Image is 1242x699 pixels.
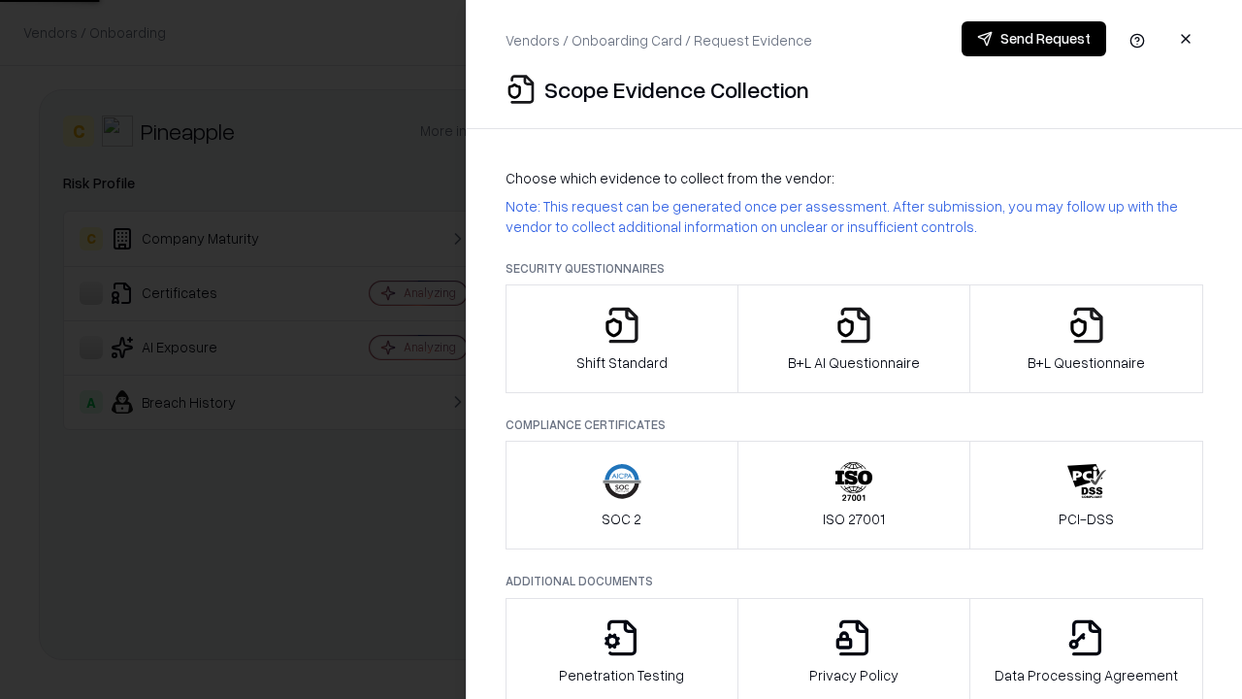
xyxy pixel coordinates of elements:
p: Penetration Testing [559,665,684,685]
p: SOC 2 [602,509,641,529]
p: Security Questionnaires [506,260,1203,277]
p: Scope Evidence Collection [544,74,809,105]
button: Send Request [962,21,1106,56]
button: PCI-DSS [969,441,1203,549]
button: ISO 27001 [737,441,971,549]
p: Privacy Policy [809,665,899,685]
p: B+L AI Questionnaire [788,352,920,373]
p: Compliance Certificates [506,416,1203,433]
p: Vendors / Onboarding Card / Request Evidence [506,30,812,50]
p: Note: This request can be generated once per assessment. After submission, you may follow up with... [506,196,1203,237]
p: PCI-DSS [1059,509,1114,529]
p: ISO 27001 [823,509,885,529]
button: B+L Questionnaire [969,284,1203,393]
p: Additional Documents [506,573,1203,589]
button: B+L AI Questionnaire [737,284,971,393]
button: SOC 2 [506,441,738,549]
p: Choose which evidence to collect from the vendor: [506,168,1203,188]
p: Data Processing Agreement [995,665,1178,685]
button: Shift Standard [506,284,738,393]
p: B+L Questionnaire [1028,352,1145,373]
p: Shift Standard [576,352,668,373]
